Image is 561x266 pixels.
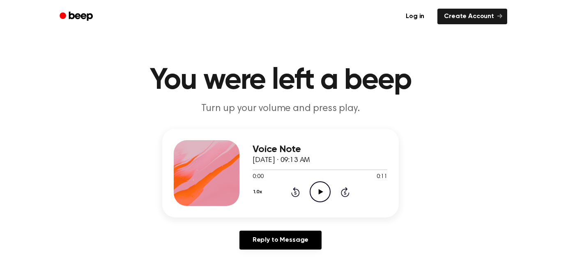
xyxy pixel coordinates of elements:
[54,9,100,25] a: Beep
[253,173,263,181] span: 0:00
[253,144,387,155] h3: Voice Note
[123,102,438,116] p: Turn up your volume and press play.
[70,66,491,95] h1: You were left a beep
[377,173,387,181] span: 0:11
[253,157,310,164] span: [DATE] · 09:13 AM
[398,7,432,26] a: Log in
[253,185,265,199] button: 1.0x
[437,9,507,24] a: Create Account
[239,231,322,250] a: Reply to Message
